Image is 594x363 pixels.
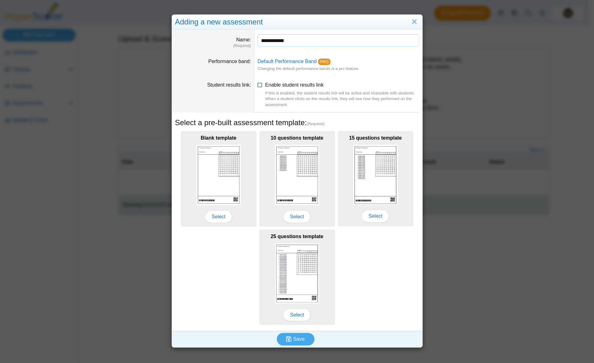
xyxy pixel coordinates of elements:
span: Select [362,210,389,222]
span: Enable student results link [265,82,419,108]
img: scan_sheet_25_questions.png [275,243,319,304]
span: (Required) [307,121,325,127]
b: Blank template [201,135,237,141]
span: Select [283,211,310,223]
span: Save [293,336,305,342]
dfn: (Required) [175,43,251,49]
div: If this is enabled, the student results link will be active and shareable with students. When a s... [265,90,419,108]
div: Adding a new assessment [172,15,422,29]
span: Select [205,211,232,223]
b: 25 questions template [270,234,323,239]
button: Save [277,333,314,345]
b: 15 questions template [349,135,402,141]
img: scan_sheet_blank.png [196,145,241,205]
label: Name [236,37,251,42]
label: Performance band [208,59,251,64]
span: Select [283,309,310,321]
h5: Select a pre-built assessment template: [175,117,419,128]
label: Student results link [207,82,251,88]
a: PRO [318,59,330,65]
b: 10 questions template [270,135,323,141]
img: scan_sheet_15_questions.png [353,145,398,205]
img: scan_sheet_10_questions.png [275,145,319,205]
a: Default Performance Band [258,59,317,64]
small: Changing the default performance bands is a pro feature. [258,66,359,71]
a: Close [409,17,419,27]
